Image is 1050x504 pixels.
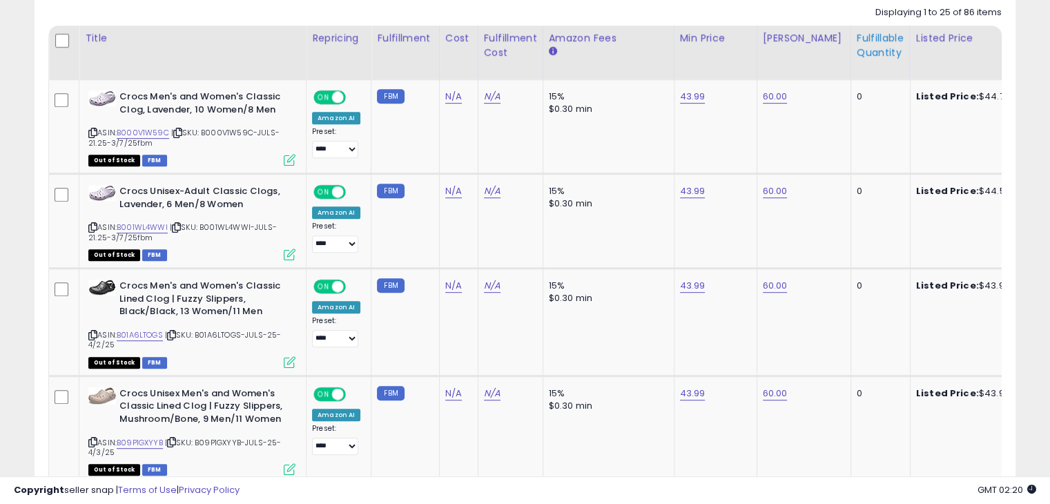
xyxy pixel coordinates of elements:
[312,301,360,313] div: Amazon AI
[978,483,1036,496] span: 2025-08-13 02:20 GMT
[344,281,366,293] span: OFF
[857,387,900,400] div: 0
[88,249,140,261] span: All listings that are currently out of stock and unavailable for purchase on Amazon
[88,155,140,166] span: All listings that are currently out of stock and unavailable for purchase on Amazon
[763,184,788,198] a: 60.00
[549,31,668,46] div: Amazon Fees
[445,184,462,198] a: N/A
[763,279,788,293] a: 60.00
[916,31,1036,46] div: Listed Price
[763,90,788,104] a: 60.00
[680,184,706,198] a: 43.99
[119,387,287,429] b: Crocs Unisex Men's and Women's Classic Lined Clog | Fuzzy Slippers, Mushroom/Bone, 9 Men/11 Women
[117,127,169,139] a: B000V1W59C
[312,424,360,455] div: Preset:
[549,103,663,115] div: $0.30 min
[916,280,1031,292] div: $43.99
[916,387,1031,400] div: $43.99
[549,185,663,197] div: 15%
[88,185,295,259] div: ASIN:
[315,388,332,400] span: ON
[377,386,404,400] small: FBM
[484,279,500,293] a: N/A
[763,387,788,400] a: 60.00
[315,92,332,104] span: ON
[179,483,240,496] a: Privacy Policy
[312,222,360,253] div: Preset:
[88,127,280,148] span: | SKU: B000V1W59C-JULS-21.25-3/7/25fbm
[88,280,116,295] img: 41WRxAwhApL._SL40_.jpg
[916,387,979,400] b: Listed Price:
[857,280,900,292] div: 0
[88,90,116,106] img: 3133AloH3rL._SL40_.jpg
[14,484,240,497] div: seller snap | |
[312,112,360,124] div: Amazon AI
[549,46,557,58] small: Amazon Fees.
[88,90,295,164] div: ASIN:
[312,206,360,219] div: Amazon AI
[88,185,116,201] img: 3133AloH3rL._SL40_.jpg
[88,357,140,369] span: All listings that are currently out of stock and unavailable for purchase on Amazon
[119,185,287,214] b: Crocs Unisex-Adult Classic Clogs, Lavender, 6 Men/8 Women
[118,483,177,496] a: Terms of Use
[377,278,404,293] small: FBM
[315,281,332,293] span: ON
[549,90,663,103] div: 15%
[916,90,1031,103] div: $44.74
[88,387,295,474] div: ASIN:
[312,409,360,421] div: Amazon AI
[549,387,663,400] div: 15%
[88,222,277,242] span: | SKU: B001WL4WWI-JULS-21.25-3/7/25fbm
[142,357,167,369] span: FBM
[117,329,163,341] a: B01A6LTOGS
[88,280,295,367] div: ASIN:
[312,316,360,347] div: Preset:
[680,90,706,104] a: 43.99
[484,90,500,104] a: N/A
[549,400,663,412] div: $0.30 min
[445,279,462,293] a: N/A
[88,329,281,350] span: | SKU: B01A6LTOGS-JULS-25-4/2/25
[445,387,462,400] a: N/A
[549,197,663,210] div: $0.30 min
[377,31,433,46] div: Fulfillment
[119,280,287,322] b: Crocs Men's and Women's Classic Lined Clog | Fuzzy Slippers, Black/Black, 13 Women/11 Men
[344,186,366,198] span: OFF
[377,89,404,104] small: FBM
[88,387,116,405] img: 31WhB6kv7qL._SL40_.jpg
[763,31,845,46] div: [PERSON_NAME]
[549,292,663,304] div: $0.30 min
[14,483,64,496] strong: Copyright
[680,31,751,46] div: Min Price
[916,279,979,292] b: Listed Price:
[875,6,1002,19] div: Displaying 1 to 25 of 86 items
[445,90,462,104] a: N/A
[377,184,404,198] small: FBM
[344,388,366,400] span: OFF
[680,387,706,400] a: 43.99
[88,437,281,458] span: | SKU: B09P1GXYYB-JULS-25-4/3/25
[85,31,300,46] div: Title
[857,185,900,197] div: 0
[916,185,1031,197] div: $44.55
[484,184,500,198] a: N/A
[312,31,365,46] div: Repricing
[315,186,332,198] span: ON
[484,31,537,60] div: Fulfillment Cost
[142,155,167,166] span: FBM
[142,249,167,261] span: FBM
[312,127,360,158] div: Preset:
[857,90,900,103] div: 0
[445,31,472,46] div: Cost
[119,90,287,119] b: Crocs Men's and Women's Classic Clog, Lavender, 10 Women/8 Men
[916,184,979,197] b: Listed Price:
[117,222,168,233] a: B001WL4WWI
[916,90,979,103] b: Listed Price:
[549,280,663,292] div: 15%
[857,31,904,60] div: Fulfillable Quantity
[117,437,163,449] a: B09P1GXYYB
[344,92,366,104] span: OFF
[680,279,706,293] a: 43.99
[484,387,500,400] a: N/A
